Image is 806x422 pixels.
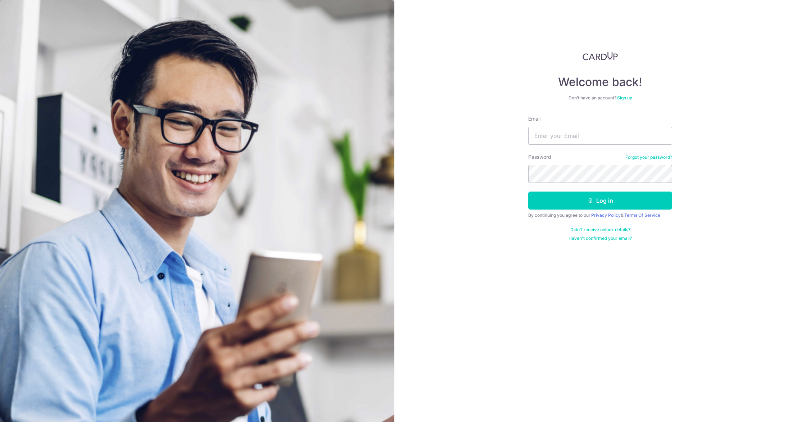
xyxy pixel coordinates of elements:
[528,115,540,122] label: Email
[528,192,672,210] button: Log in
[528,153,551,161] label: Password
[528,95,672,101] div: Don’t have an account?
[528,75,672,89] h4: Welcome back!
[624,212,660,218] a: Terms Of Service
[591,212,621,218] a: Privacy Policy
[625,154,672,160] a: Forgot your password?
[583,52,618,60] img: CardUp Logo
[617,95,632,100] a: Sign up
[570,227,630,233] a: Didn't receive unlock details?
[528,127,672,145] input: Enter your Email
[528,212,672,218] div: By continuing you agree to our &
[569,235,632,241] a: Haven't confirmed your email?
